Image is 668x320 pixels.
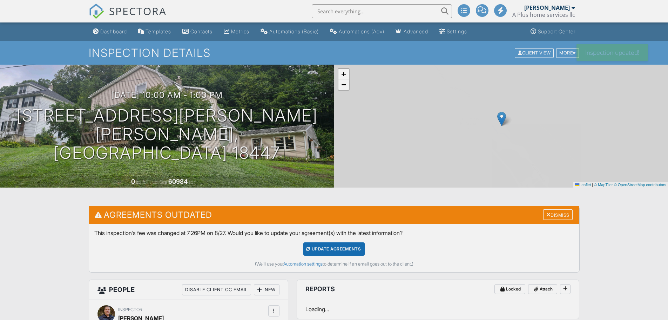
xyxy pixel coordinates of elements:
[89,206,579,223] h3: Agreements Outdated
[512,11,575,18] div: A Plus home services llc
[528,25,578,38] a: Support Center
[100,28,127,34] div: Dashboard
[258,25,322,38] a: Automations (Basic)
[89,224,579,272] div: This inspection's fee was changed at 7:26PM on 8/27. Would you like to update your agreement(s) w...
[594,183,613,187] a: © MapTiler
[109,4,167,18] span: SPECTORA
[303,242,365,256] div: Update Agreements
[89,9,167,24] a: SPECTORA
[269,28,319,34] div: Automations (Basic)
[131,178,135,185] div: 0
[437,25,470,38] a: Settings
[180,25,215,38] a: Contacts
[89,4,104,19] img: The Best Home Inspection Software - Spectora
[182,284,251,295] div: Disable Client CC Email
[614,183,666,187] a: © OpenStreetMap contributors
[11,106,323,162] h1: [STREET_ADDRESS][PERSON_NAME] [PERSON_NAME], [GEOGRAPHIC_DATA] 18447
[221,25,252,38] a: Metrics
[393,25,431,38] a: Advanced
[543,209,573,220] div: Dismiss
[327,25,387,38] a: Automations (Advanced)
[283,261,323,267] a: Automation settings
[338,69,349,79] a: Zoom in
[556,48,579,58] div: More
[89,47,580,59] h1: Inspection Details
[576,44,648,61] div: Inspection updated!
[524,4,570,11] div: [PERSON_NAME]
[254,284,279,295] div: New
[515,48,554,58] div: Client View
[90,25,130,38] a: Dashboard
[341,80,346,89] span: −
[339,28,384,34] div: Automations (Adv)
[190,28,212,34] div: Contacts
[497,112,506,126] img: Marker
[111,90,223,100] h3: [DATE] 10:00 am - 1:00 pm
[231,28,249,34] div: Metrics
[94,261,574,267] div: (We'll use your to determine if an email goes out to the client.)
[153,179,167,185] span: Lot Size
[312,4,452,18] input: Search everything...
[514,50,555,55] a: Client View
[341,70,346,78] span: +
[135,25,174,38] a: Templates
[538,28,575,34] div: Support Center
[592,183,593,187] span: |
[118,307,142,312] span: Inspector
[575,183,591,187] a: Leaflet
[189,179,197,185] span: sq.ft.
[146,28,171,34] div: Templates
[338,79,349,90] a: Zoom out
[89,280,288,300] h3: People
[136,179,146,185] span: sq. ft.
[168,178,188,185] div: 60984
[447,28,467,34] div: Settings
[404,28,428,34] div: Advanced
